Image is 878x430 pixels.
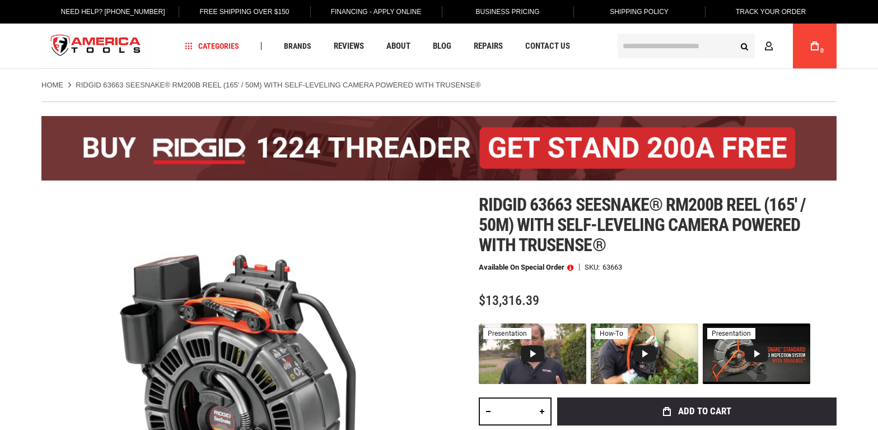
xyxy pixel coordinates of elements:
span: Ridgid 63663 seesnake® rm200b reel (165' / 50m) with self-leveling camera powered with trusense® [479,194,806,256]
strong: RIDGID 63663 SEESNAKE® RM200B REEL (165' / 50M) WITH SELF-LEVELING CAMERA POWERED WITH TRUSENSE® [76,81,480,89]
a: Brands [279,39,316,54]
span: Categories [185,42,239,50]
span: Brands [284,42,311,50]
span: Repairs [474,42,503,50]
a: Reviews [329,39,369,54]
span: About [386,42,410,50]
span: Reviews [334,42,364,50]
a: About [381,39,415,54]
a: 0 [804,24,825,68]
img: BOGO: Buy the RIDGID® 1224 Threader (26092), get the 92467 200A Stand FREE! [41,116,837,181]
span: $13,316.39 [479,293,539,308]
strong: SKU [585,263,603,271]
span: Contact Us [525,42,570,50]
a: Home [41,80,63,90]
a: Blog [428,39,456,54]
span: Blog [433,42,451,50]
iframe: LiveChat chat widget [721,395,878,430]
div: 63663 [603,263,622,271]
img: America Tools [41,25,150,67]
span: Shipping Policy [610,8,669,16]
p: Available on Special Order [479,263,573,271]
button: Add to Cart [557,397,837,426]
a: Categories [180,39,244,54]
a: Contact Us [520,39,575,54]
a: Repairs [469,39,508,54]
span: 0 [820,48,824,54]
a: store logo [41,25,150,67]
button: Search [734,35,755,57]
span: Add to Cart [678,406,731,416]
